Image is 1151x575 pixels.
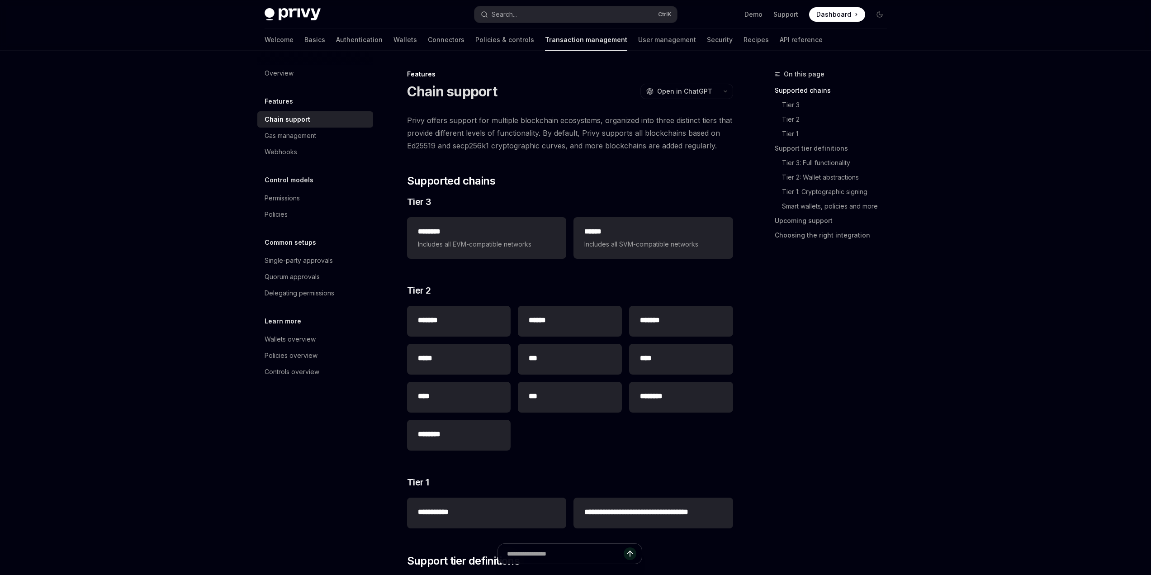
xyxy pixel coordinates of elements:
[257,364,373,380] a: Controls overview
[257,347,373,364] a: Policies overview
[265,316,301,327] h5: Learn more
[475,29,534,51] a: Policies & controls
[265,271,320,282] div: Quorum approvals
[265,288,334,299] div: Delegating permissions
[775,112,894,127] a: Tier 2
[257,269,373,285] a: Quorum approvals
[407,114,733,152] span: Privy offers support for multiple blockchain ecosystems, organized into three distinct tiers that...
[418,239,555,250] span: Includes all EVM-compatible networks
[658,11,672,18] span: Ctrl K
[545,29,627,51] a: Transaction management
[407,195,431,208] span: Tier 3
[265,350,317,361] div: Policies overview
[407,70,733,79] div: Features
[265,130,316,141] div: Gas management
[257,144,373,160] a: Webhooks
[265,8,321,21] img: dark logo
[775,156,894,170] a: Tier 3: Full functionality
[584,239,722,250] span: Includes all SVM-compatible networks
[265,366,319,377] div: Controls overview
[407,174,495,188] span: Supported chains
[784,69,824,80] span: On this page
[624,547,636,560] button: Send message
[780,29,823,51] a: API reference
[265,209,288,220] div: Policies
[640,84,718,99] button: Open in ChatGPT
[265,237,316,248] h5: Common setups
[474,6,677,23] button: Search...CtrlK
[257,128,373,144] a: Gas management
[744,29,769,51] a: Recipes
[407,217,566,259] a: **** ***Includes all EVM-compatible networks
[775,83,894,98] a: Supported chains
[304,29,325,51] a: Basics
[657,87,712,96] span: Open in ChatGPT
[336,29,383,51] a: Authentication
[407,476,429,489] span: Tier 1
[744,10,763,19] a: Demo
[265,334,316,345] div: Wallets overview
[265,147,297,157] div: Webhooks
[407,83,497,100] h1: Chain support
[809,7,865,22] a: Dashboard
[257,252,373,269] a: Single-party approvals
[775,141,894,156] a: Support tier definitions
[775,185,894,199] a: Tier 1: Cryptographic signing
[265,29,294,51] a: Welcome
[507,544,624,564] input: Ask a question...
[265,193,300,204] div: Permissions
[573,217,733,259] a: **** *Includes all SVM-compatible networks
[265,96,293,107] h5: Features
[407,284,431,297] span: Tier 2
[265,68,294,79] div: Overview
[265,255,333,266] div: Single-party approvals
[257,111,373,128] a: Chain support
[707,29,733,51] a: Security
[816,10,851,19] span: Dashboard
[638,29,696,51] a: User management
[257,331,373,347] a: Wallets overview
[775,214,894,228] a: Upcoming support
[265,114,310,125] div: Chain support
[492,9,517,20] div: Search...
[257,206,373,223] a: Policies
[775,127,894,141] a: Tier 1
[428,29,464,51] a: Connectors
[257,285,373,301] a: Delegating permissions
[775,199,894,214] a: Smart wallets, policies and more
[257,65,373,81] a: Overview
[265,175,313,185] h5: Control models
[393,29,417,51] a: Wallets
[775,228,894,242] a: Choosing the right integration
[775,98,894,112] a: Tier 3
[257,190,373,206] a: Permissions
[872,7,887,22] button: Toggle dark mode
[775,170,894,185] a: Tier 2: Wallet abstractions
[773,10,798,19] a: Support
